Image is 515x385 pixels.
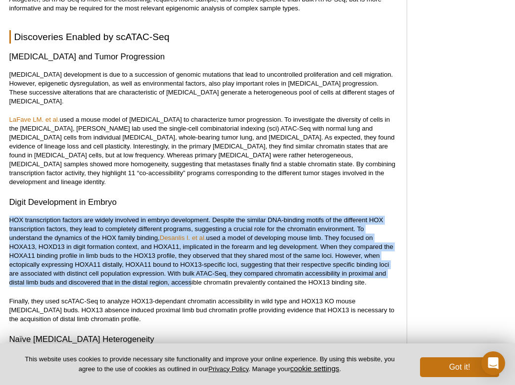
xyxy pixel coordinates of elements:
[9,115,397,187] p: used a mouse model of [MEDICAL_DATA] to characterize tumor progression. To investigate the divers...
[160,234,206,241] a: Desanlis I. et al.
[420,357,499,377] button: Got it!
[290,364,339,373] button: cookie settings
[16,355,404,374] p: This website uses cookies to provide necessary site functionality and improve your online experie...
[9,297,397,324] p: Finally, they used scATAC-Seq to analyze HOX13-dependant chromatin accessibility in wild type and...
[208,365,248,373] a: Privacy Policy
[481,351,505,375] div: Open Intercom Messenger
[9,70,397,106] p: [MEDICAL_DATA] development is due to a succession of genomic mutations that lead to uncontrolled ...
[9,116,60,123] a: LaFave LM. et al.
[9,30,397,44] h2: Discoveries Enabled by scATAC-Seq
[9,334,397,345] h3: Naïve [MEDICAL_DATA] Heterogeneity
[9,216,397,287] p: HOX transcription factors are widely involved in embryo development. Despite the similar DNA-bind...
[9,51,397,63] h3: [MEDICAL_DATA] and Tumor Progression
[9,196,397,208] h3: Digit Development in Embryo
